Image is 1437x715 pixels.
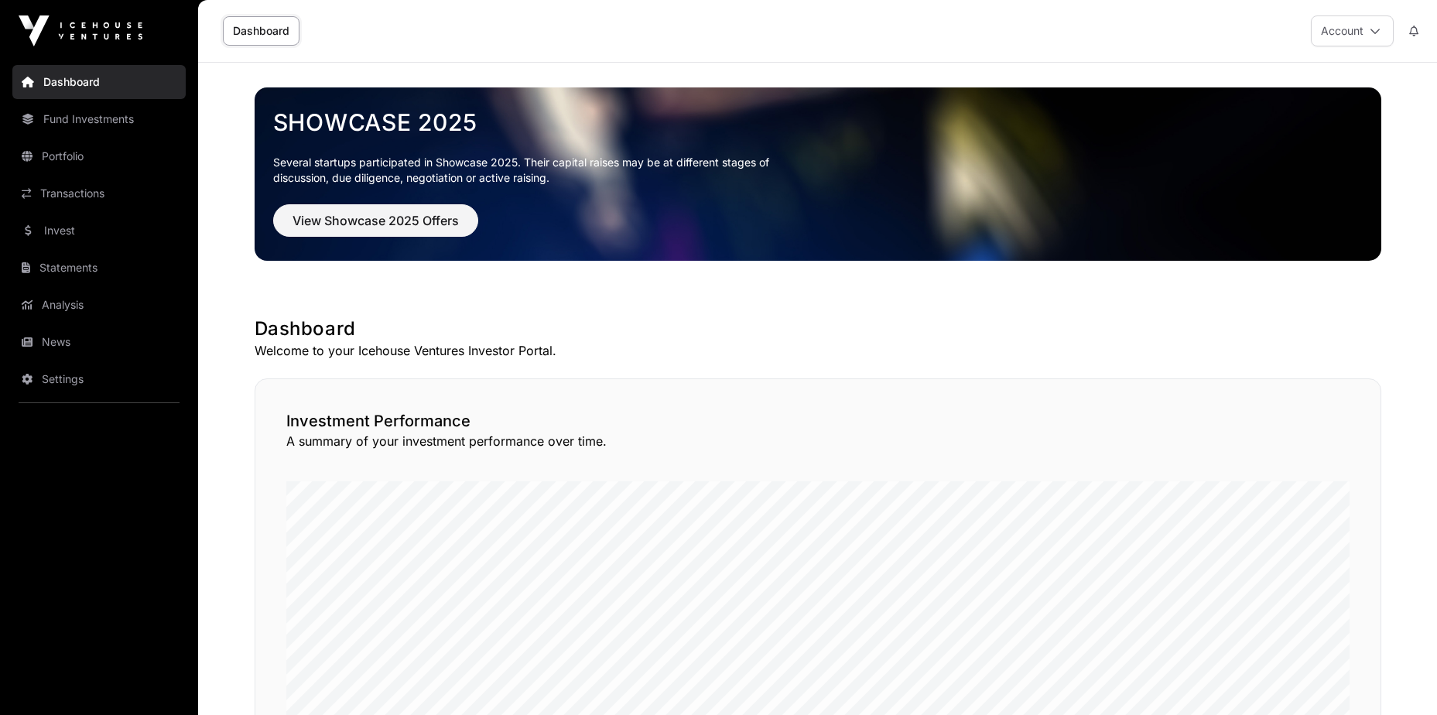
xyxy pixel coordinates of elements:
[1311,15,1394,46] button: Account
[12,325,186,359] a: News
[255,341,1381,360] p: Welcome to your Icehouse Ventures Investor Portal.
[223,16,299,46] a: Dashboard
[1360,641,1437,715] iframe: Chat Widget
[286,410,1350,432] h2: Investment Performance
[19,15,142,46] img: Icehouse Ventures Logo
[12,139,186,173] a: Portfolio
[12,102,186,136] a: Fund Investments
[286,432,1350,450] p: A summary of your investment performance over time.
[12,362,186,396] a: Settings
[12,214,186,248] a: Invest
[293,211,459,230] span: View Showcase 2025 Offers
[12,288,186,322] a: Analysis
[12,65,186,99] a: Dashboard
[273,155,793,186] p: Several startups participated in Showcase 2025. Their capital raises may be at different stages o...
[273,108,1363,136] a: Showcase 2025
[273,220,478,235] a: View Showcase 2025 Offers
[12,251,186,285] a: Statements
[12,176,186,210] a: Transactions
[273,204,478,237] button: View Showcase 2025 Offers
[255,316,1381,341] h1: Dashboard
[255,87,1381,261] img: Showcase 2025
